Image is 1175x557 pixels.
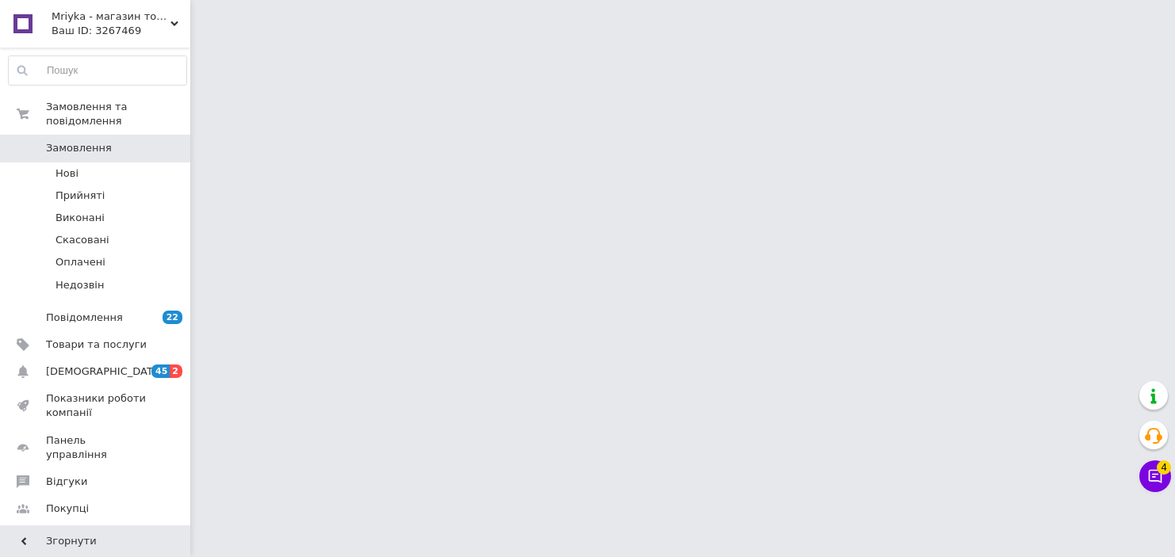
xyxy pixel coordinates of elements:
[52,24,190,38] div: Ваш ID: 3267469
[52,10,170,24] span: Mriyka - магазин товарів для дому та подарунків
[55,278,104,292] span: Недозвін
[46,311,123,325] span: Повідомлення
[46,433,147,462] span: Панель управління
[9,56,186,85] input: Пошук
[151,364,170,378] span: 45
[163,311,182,324] span: 22
[1157,460,1171,475] span: 4
[46,100,190,128] span: Замовлення та повідомлення
[1139,460,1171,492] button: Чат з покупцем4
[46,141,112,155] span: Замовлення
[55,189,105,203] span: Прийняті
[46,391,147,420] span: Показники роботи компанії
[55,255,105,269] span: Оплачені
[46,502,89,516] span: Покупці
[46,364,163,379] span: [DEMOGRAPHIC_DATA]
[46,475,87,489] span: Відгуки
[55,233,109,247] span: Скасовані
[46,338,147,352] span: Товари та послуги
[170,364,182,378] span: 2
[55,211,105,225] span: Виконані
[55,166,78,181] span: Нові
